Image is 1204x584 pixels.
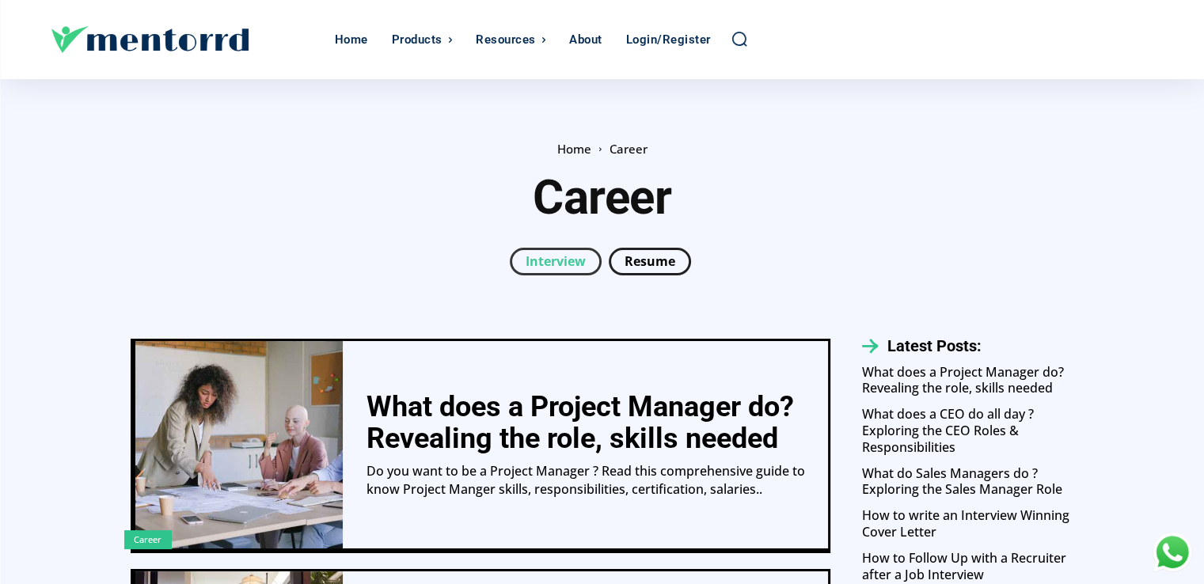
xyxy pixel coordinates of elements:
[862,405,1034,456] a: What does a CEO do all day ? Exploring the CEO Roles & Responsibilities
[887,337,982,355] h3: Latest Posts:
[51,26,327,53] a: Logo
[124,530,171,548] a: Career
[367,390,794,455] a: What does a Project Manager do? Revealing the role, skills needed
[862,506,1069,540] a: How to write an Interview Winning Cover Letter
[135,341,344,549] a: What does a Project Manager do? Revealing the role, skills needed
[557,141,591,157] a: Home
[367,462,812,498] div: Do you want to be a Project Manager ? Read this comprehensive guide to know Project Manger skills...
[862,363,1064,397] a: What does a Project Manager do? Revealing the role, skills needed
[610,141,648,157] span: Career
[1153,533,1192,572] div: Chat with Us
[862,465,1062,499] a: What do Sales Managers do ? Exploring the Sales Manager Role
[533,172,671,224] h1: Career
[862,549,1066,583] a: How to Follow Up with a Recruiter after a Job Interview
[731,30,748,47] a: Search
[510,248,602,275] a: Interview
[609,248,691,275] a: Resume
